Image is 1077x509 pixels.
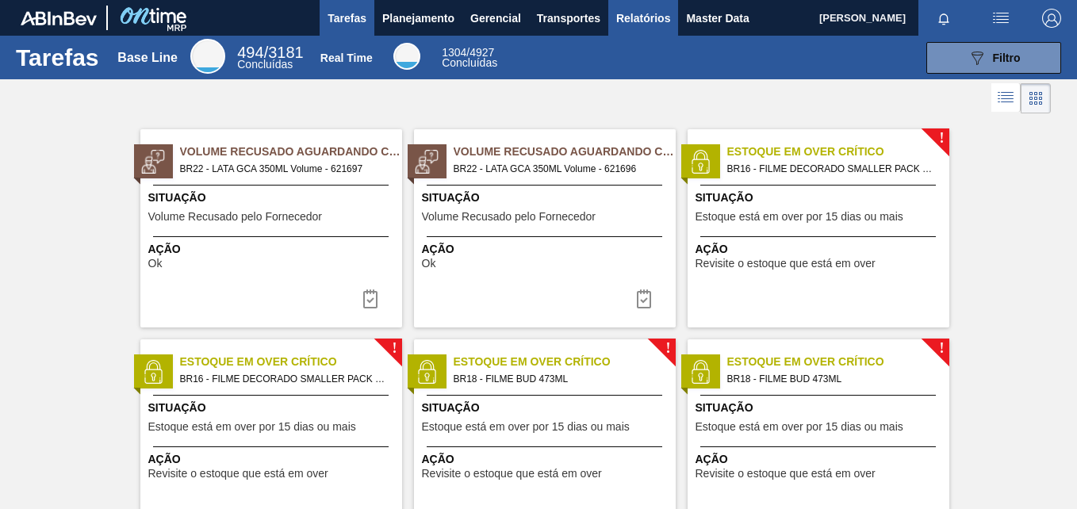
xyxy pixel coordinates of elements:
[382,9,454,28] span: Planejamento
[688,150,712,174] img: status
[696,258,876,270] span: Revisite o estoque que está em over
[148,468,328,480] span: Revisite o estoque que está em over
[351,283,389,315] div: Completar tarefa: 30040838
[422,258,436,270] span: Ok
[454,354,676,370] span: Estoque em Over Crítico
[415,150,439,174] img: status
[696,421,903,433] span: Estoque está em over por 15 dias ou mais
[392,343,397,354] span: !
[727,354,949,370] span: Estoque em Over Crítico
[117,51,178,65] div: Base Line
[141,150,165,174] img: status
[180,160,389,178] span: BR22 - LATA GCA 350ML Volume - 621697
[688,360,712,384] img: status
[422,400,672,416] span: Situação
[237,58,293,71] span: Concluídas
[537,9,600,28] span: Transportes
[696,400,945,416] span: Situação
[351,283,389,315] button: icon-task-complete
[148,241,398,258] span: Ação
[361,289,380,308] img: icon-task-complete
[422,421,630,433] span: Estoque está em over por 15 dias ou mais
[470,9,521,28] span: Gerencial
[320,52,373,64] div: Real Time
[21,11,97,25] img: TNhmsLtSVTkK8tSr43FrP2fwEKptu5GPRR3wAAAABJRU5ErkJggg==
[625,283,663,315] div: Completar tarefa: 30040839
[442,48,497,68] div: Real Time
[442,46,466,59] span: 1304
[422,189,672,206] span: Situação
[442,46,494,59] span: / 4927
[422,451,672,468] span: Ação
[141,360,165,384] img: status
[696,468,876,480] span: Revisite o estoque que está em over
[991,9,1010,28] img: userActions
[1042,9,1061,28] img: Logout
[634,289,653,308] img: icon-task-complete
[926,42,1061,74] button: Filtro
[180,144,402,160] span: Volume Recusado Aguardando Ciência
[918,7,969,29] button: Notificações
[665,343,670,354] span: !
[328,9,366,28] span: Tarefas
[148,258,163,270] span: Ok
[237,44,263,61] span: 494
[237,44,303,61] span: / 3181
[454,370,663,388] span: BR18 - FILME BUD 473ML
[180,370,389,388] span: BR16 - FILME DECORADO SMALLER PACK 269ML
[442,56,497,69] span: Concluídas
[454,144,676,160] span: Volume Recusado Aguardando Ciência
[415,360,439,384] img: status
[422,241,672,258] span: Ação
[422,211,596,223] span: Volume Recusado pelo Fornecedor
[148,451,398,468] span: Ação
[148,400,398,416] span: Situação
[991,83,1021,113] div: Visão em Lista
[727,370,937,388] span: BR18 - FILME BUD 473ML
[686,9,749,28] span: Master Data
[148,189,398,206] span: Situação
[148,421,356,433] span: Estoque está em over por 15 dias ou mais
[727,144,949,160] span: Estoque em Over Crítico
[1021,83,1051,113] div: Visão em Cards
[16,48,99,67] h1: Tarefas
[727,160,937,178] span: BR16 - FILME DECORADO SMALLER PACK 269ML
[237,46,303,70] div: Base Line
[696,451,945,468] span: Ação
[393,43,420,70] div: Real Time
[422,468,602,480] span: Revisite o estoque que está em over
[625,283,663,315] button: icon-task-complete
[454,160,663,178] span: BR22 - LATA GCA 350ML Volume - 621696
[696,211,903,223] span: Estoque está em over por 15 dias ou mais
[939,343,944,354] span: !
[180,354,402,370] span: Estoque em Over Crítico
[190,39,225,74] div: Base Line
[616,9,670,28] span: Relatórios
[993,52,1021,64] span: Filtro
[696,189,945,206] span: Situação
[939,132,944,144] span: !
[696,241,945,258] span: Ação
[148,211,322,223] span: Volume Recusado pelo Fornecedor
